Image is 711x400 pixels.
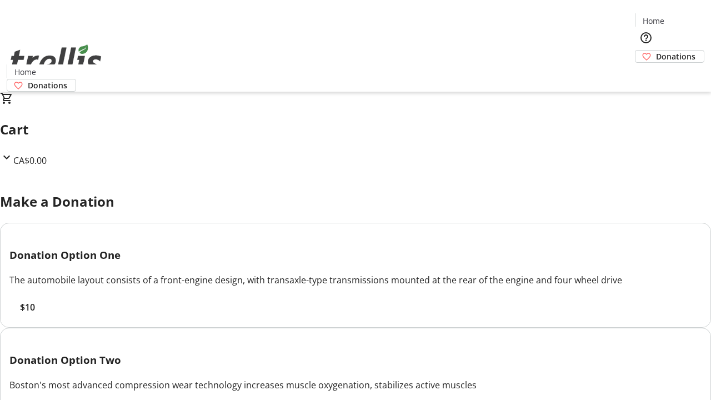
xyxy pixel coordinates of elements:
button: Help [635,27,657,49]
div: The automobile layout consists of a front-engine design, with transaxle-type transmissions mounte... [9,273,702,287]
span: Home [14,66,36,78]
span: $10 [20,301,35,314]
button: $10 [9,301,45,314]
span: Donations [656,51,695,62]
h3: Donation Option Two [9,352,702,368]
span: Home [643,15,664,27]
a: Home [7,66,43,78]
div: Boston's most advanced compression wear technology increases muscle oxygenation, stabilizes activ... [9,378,702,392]
h3: Donation Option One [9,247,702,263]
span: CA$0.00 [13,154,47,167]
a: Donations [635,50,704,63]
img: Orient E2E Organization uWConKnnjn's Logo [7,32,106,88]
button: Cart [635,63,657,85]
a: Home [635,15,671,27]
span: Donations [28,79,67,91]
a: Donations [7,79,76,92]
